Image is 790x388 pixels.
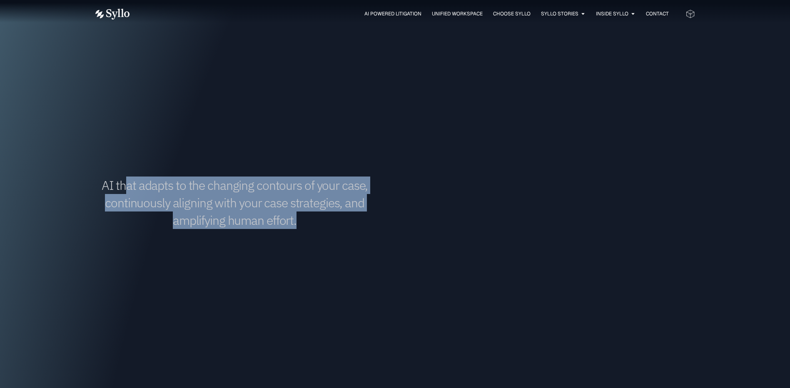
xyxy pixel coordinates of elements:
[146,10,669,18] div: Menu Toggle
[95,9,130,20] img: Vector
[596,10,628,17] a: Inside Syllo
[432,10,483,17] a: Unified Workspace
[95,177,374,229] h1: AI that adapts to the changing contours of your case, continuously aligning with your case strate...
[646,10,669,17] a: Contact
[146,10,669,18] nav: Menu
[541,10,578,17] a: Syllo Stories
[493,10,531,17] a: Choose Syllo
[364,10,421,17] a: AI Powered Litigation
